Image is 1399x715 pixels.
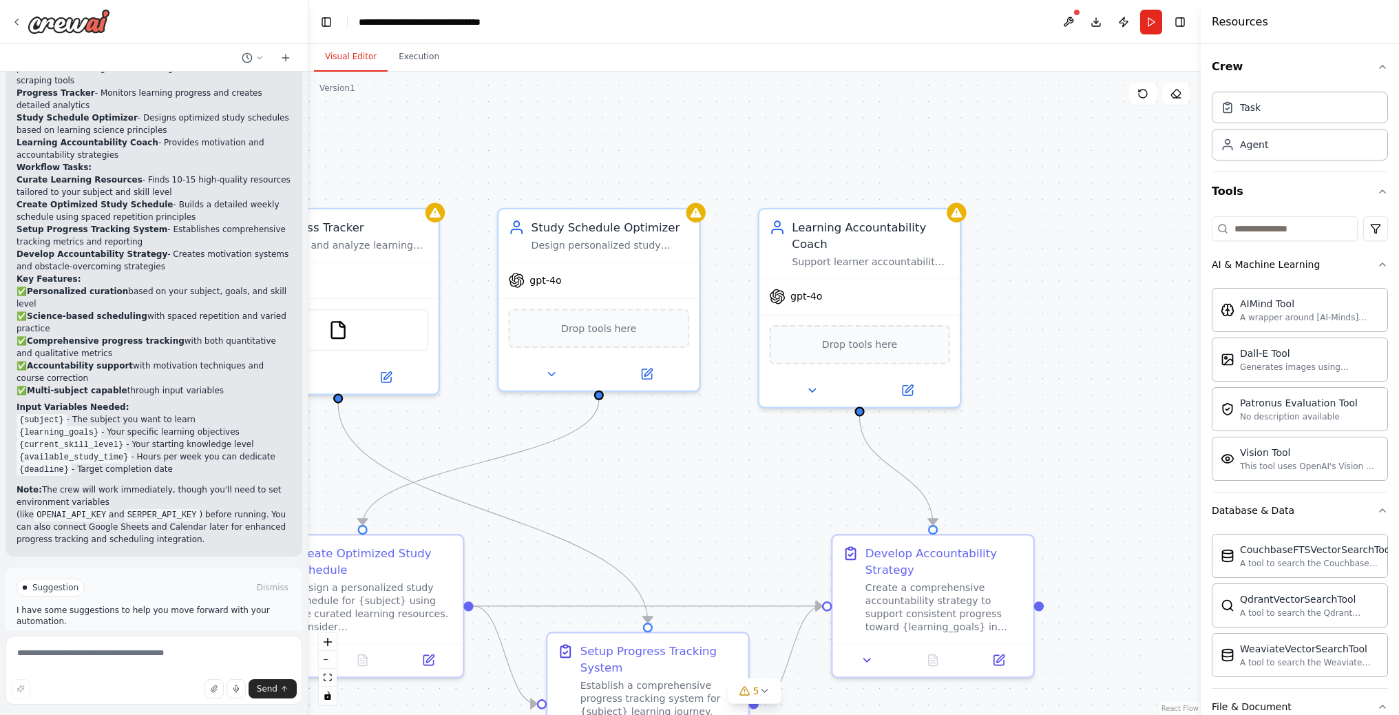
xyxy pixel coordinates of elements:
img: Qdrantvectorsearchtool [1221,599,1234,612]
button: Tools [1212,172,1388,211]
div: Vision Tool [1240,446,1379,459]
strong: Comprehensive progress tracking [27,336,185,346]
button: Execution [388,43,450,72]
div: File & Document [1212,700,1292,714]
span: Drop tools here [561,320,636,337]
div: AIMind Tool [1240,297,1379,311]
button: fit view [319,669,337,687]
div: Create Optimized Study ScheduleDesign a personalized study schedule for {subject} using the curat... [261,534,465,678]
div: Develop Accountability StrategyCreate a comprehensive accountability strategy to support consiste... [831,534,1035,678]
button: Hide right sidebar [1170,12,1190,32]
div: Crew [1212,86,1388,172]
button: Visual Editor [314,43,388,72]
g: Edge from bcec6f30-5a41-4ff7-8bff-658c72d8c283 to 9d6d20cb-af57-454e-a9a1-c2b4a56312e9 [852,417,941,525]
p: ✅ based on your subject, goals, and skill level ✅ with spaced repetition and varied practice ✅ wi... [17,285,291,397]
button: Open in side panel [971,650,1027,670]
div: WeaviateVectorSearchTool [1240,642,1379,656]
div: Setup Progress Tracking System [580,643,739,676]
div: Design a personalized study schedule for {subject} using the curated learning resources. Consider... [295,581,453,634]
li: - Provides motivation and accountability strategies [17,136,291,161]
div: React Flow controls [319,633,337,705]
div: Agent [1240,138,1268,152]
li: - The subject you want to learn [17,413,291,426]
div: Monitor and analyze learning progress for {subject} by tracking completion rates, time spent stud... [271,239,429,252]
code: {learning_goals} [17,426,101,439]
code: {current_skill_level} [17,439,126,451]
li: - Your specific learning objectives [17,426,291,438]
div: Database & Data [1212,528,1388,688]
p: The crew will work immediately, though you'll need to set environment variables (like and ) befor... [17,484,291,546]
img: Dalletool [1221,353,1234,366]
strong: Develop Accountability Strategy [17,249,167,259]
li: - Finds 10-15 high-quality resources tailored to your subject and skill level [17,174,291,198]
div: CouchbaseFTSVectorSearchTool [1240,543,1393,557]
div: Support learner accountability for {subject} by creating motivational strategies, tracking commit... [792,255,950,268]
div: Progress Tracker [271,219,429,236]
span: Drop tools here [822,337,897,353]
strong: Input Variables Needed: [17,402,129,412]
strong: Key Features: [17,274,81,284]
div: Learning Accountability CoachSupport learner accountability for {subject} by creating motivationa... [758,208,962,408]
strong: Setup Progress Tracking System [17,225,167,234]
g: Edge from a7de9e39-0441-4283-a7f5-e53d4245295c to fba4f7e1-9445-4d34-a62a-cf44daf68956 [330,404,655,623]
button: Upload files [204,679,224,698]
div: A tool to search the Weaviate database for relevant information on internal documents. [1240,657,1379,668]
button: Hide left sidebar [317,12,336,32]
nav: breadcrumb [359,15,514,29]
img: Aimindtool [1221,303,1234,317]
li: - Designs optimized study schedules based on learning science principles [17,112,291,136]
img: Patronusevaltool [1221,402,1234,416]
div: Develop Accountability Strategy [865,546,1024,578]
h4: Resources [1212,14,1268,30]
strong: Create Optimized Study Schedule [17,200,173,209]
strong: Study Schedule Optimizer [17,113,138,123]
li: - Monitors learning progress and creates detailed analytics [17,87,291,112]
strong: Curate Learning Resources [17,175,143,185]
g: Edge from 7e63d6bf-43cf-477c-a143-a01c2549f2f4 to fba4f7e1-9445-4d34-a62a-cf44daf68956 [474,598,537,712]
strong: Science-based scheduling [27,311,147,321]
img: Logo [28,9,110,34]
strong: Note: [17,485,42,495]
li: - Hours per week you can dedicate [17,450,291,463]
img: Visiontool [1221,452,1234,466]
li: - Builds a detailed weekly schedule using spaced repetition principles [17,198,291,223]
span: Send [257,683,277,694]
g: Edge from fba4f7e1-9445-4d34-a62a-cf44daf68956 to 9d6d20cb-af57-454e-a9a1-c2b4a56312e9 [759,598,822,712]
li: - Your starting knowledge level [17,438,291,450]
li: - Creates motivation systems and obstacle-overcoming strategies [17,248,291,273]
button: Switch to previous chat [236,50,269,66]
button: Open in side panel [600,364,693,384]
g: Edge from 7e63d6bf-43cf-477c-a143-a01c2549f2f4 to 9d6d20cb-af57-454e-a9a1-c2b4a56312e9 [474,598,823,614]
div: Task [1240,101,1261,114]
button: Database & Data [1212,493,1388,528]
button: Click to speak your automation idea [227,679,246,698]
code: {subject} [17,414,67,426]
div: AI & Machine Learning [1212,258,1320,271]
button: toggle interactivity [319,687,337,705]
div: QdrantVectorSearchTool [1240,592,1379,606]
g: Edge from ff150e72-e444-4e24-96ab-7e9e064b4a83 to 7e63d6bf-43cf-477c-a143-a01c2549f2f4 [355,400,607,525]
button: Open in side panel [340,368,432,387]
strong: Accountability support [27,361,133,371]
button: zoom out [319,651,337,669]
span: 5 [753,684,759,698]
button: Start a new chat [275,50,297,66]
button: zoom in [319,633,337,651]
div: A tool to search the Qdrant database for relevant information on internal documents. [1240,608,1379,619]
div: This tool uses OpenAI's Vision API to describe the contents of an image. [1240,461,1379,472]
div: Progress TrackerMonitor and analyze learning progress for {subject} by tracking completion rates,... [236,208,440,395]
div: Database & Data [1212,504,1294,517]
div: Create Optimized Study Schedule [295,546,453,578]
div: No description available [1240,411,1358,422]
div: Create a comprehensive accountability strategy to support consistent progress toward {learning_go... [865,581,1024,634]
code: {available_study_time} [17,451,131,464]
li: - Establishes comprehensive tracking metrics and reporting [17,223,291,248]
code: {deadline} [17,464,72,476]
button: Open in side panel [861,381,954,400]
li: - Target completion date [17,463,291,475]
img: Weaviatevectorsearchtool [1221,648,1234,662]
code: OPENAI_API_KEY [34,509,109,521]
strong: Progress Tracker [17,88,95,98]
div: A wrapper around [AI-Minds]([URL][DOMAIN_NAME]). Useful for when you need answers to questions fr... [1240,312,1379,323]
span: gpt-4o [790,290,822,303]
